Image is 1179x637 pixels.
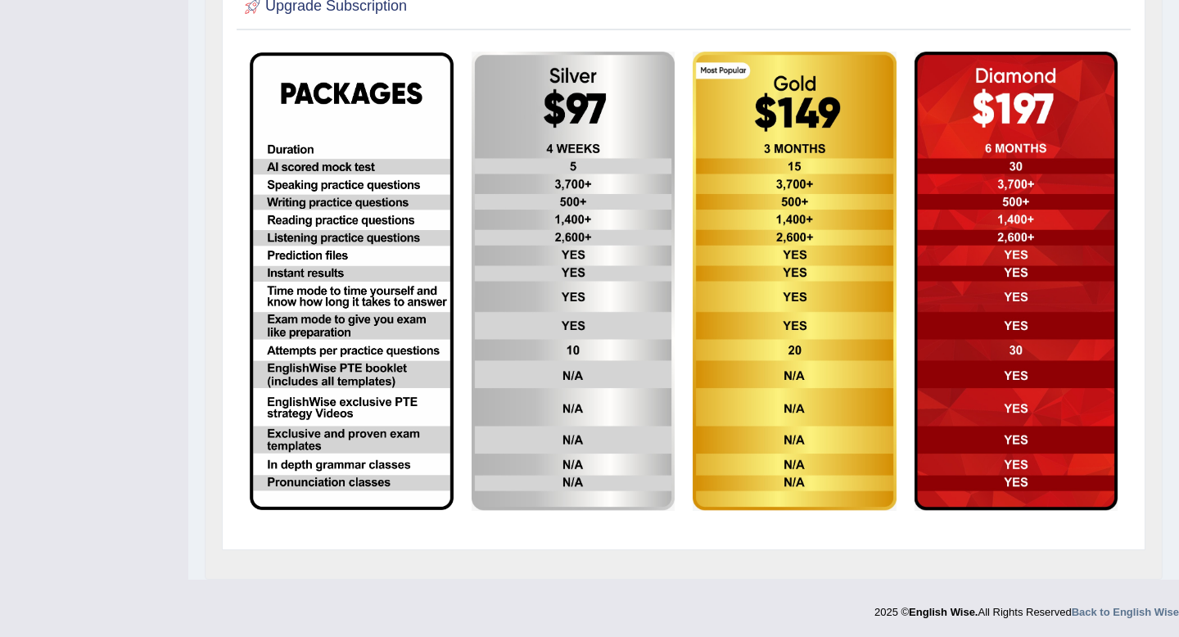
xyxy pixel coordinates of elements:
a: Back to English Wise [1072,606,1179,618]
div: 2025 © All Rights Reserved [874,596,1179,620]
img: aud-gold.png [693,52,897,511]
img: EW package [250,52,454,510]
img: aud-silver.png [472,52,675,511]
img: aud-diamond.png [915,52,1118,511]
strong: English Wise. [909,606,978,618]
